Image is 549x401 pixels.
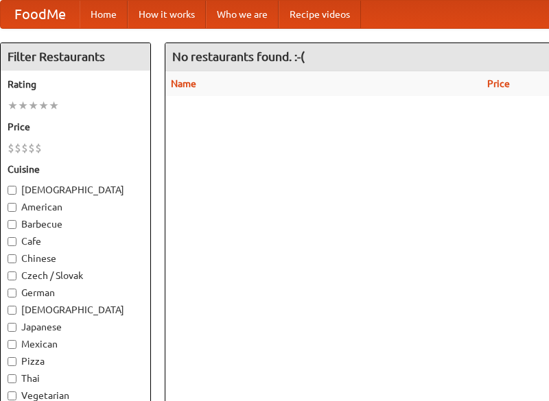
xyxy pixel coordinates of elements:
a: Name [171,78,196,89]
input: Vegetarian [8,391,16,400]
input: Cafe [8,237,16,246]
label: Japanese [8,320,143,334]
input: Thai [8,374,16,383]
label: [DEMOGRAPHIC_DATA] [8,183,143,197]
label: American [8,200,143,214]
h5: Cuisine [8,162,143,176]
label: Thai [8,372,143,385]
a: Home [80,1,128,28]
input: Czech / Slovak [8,271,16,280]
input: Pizza [8,357,16,366]
label: Barbecue [8,217,143,231]
label: Czech / Slovak [8,269,143,282]
input: Barbecue [8,220,16,229]
li: $ [35,141,42,156]
input: Chinese [8,254,16,263]
li: ★ [49,98,59,113]
a: Recipe videos [279,1,361,28]
label: Chinese [8,252,143,265]
li: ★ [18,98,28,113]
label: German [8,286,143,300]
label: Cafe [8,234,143,248]
li: $ [28,141,35,156]
ng-pluralize: No restaurants found. :-( [172,50,305,63]
a: FoodMe [1,1,80,28]
label: Pizza [8,354,143,368]
h4: Filter Restaurants [1,43,150,71]
input: [DEMOGRAPHIC_DATA] [8,306,16,315]
input: German [8,289,16,297]
input: [DEMOGRAPHIC_DATA] [8,186,16,195]
input: American [8,203,16,212]
li: $ [14,141,21,156]
li: $ [8,141,14,156]
h5: Rating [8,77,143,91]
a: Price [487,78,510,89]
li: $ [21,141,28,156]
h5: Price [8,120,143,134]
input: Mexican [8,340,16,349]
label: Mexican [8,337,143,351]
input: Japanese [8,323,16,332]
li: ★ [28,98,38,113]
li: ★ [8,98,18,113]
a: Who we are [206,1,279,28]
label: [DEMOGRAPHIC_DATA] [8,303,143,317]
li: ★ [38,98,49,113]
a: How it works [128,1,206,28]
